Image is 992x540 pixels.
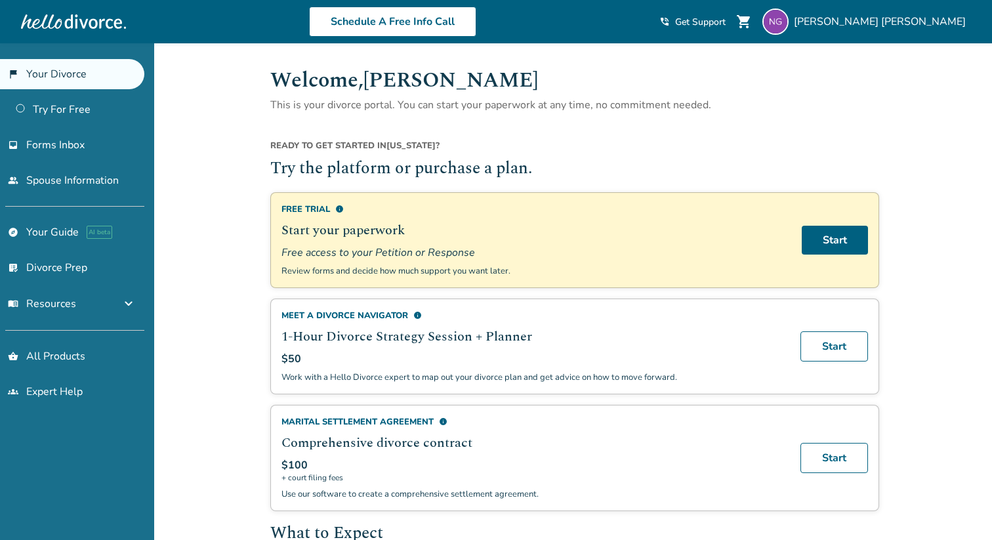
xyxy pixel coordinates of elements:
[659,16,670,27] span: phone_in_talk
[121,296,136,312] span: expand_more
[802,226,868,255] a: Start
[270,96,879,114] p: This is your divorce portal. You can start your paperwork at any time, no commitment needed.
[281,203,786,215] div: Free Trial
[26,138,85,152] span: Forms Inbox
[794,14,971,29] span: [PERSON_NAME] [PERSON_NAME]
[8,386,18,397] span: groups
[281,310,785,322] div: Meet a divorce navigator
[413,311,422,320] span: info
[281,371,785,383] p: Work with a Hello Divorce expert to map out your divorce plan and get advice on how to move forward.
[926,477,992,540] iframe: Chat Widget
[8,297,76,311] span: Resources
[8,299,18,309] span: menu_book
[281,352,301,366] span: $50
[270,64,879,96] h1: Welcome, [PERSON_NAME]
[281,472,785,483] span: + court filing fees
[8,262,18,273] span: list_alt_check
[800,443,868,473] a: Start
[8,140,18,150] span: inbox
[675,16,726,28] span: Get Support
[309,7,476,37] a: Schedule A Free Info Call
[8,351,18,362] span: shopping_basket
[800,331,868,362] a: Start
[281,220,786,240] h2: Start your paperwork
[439,417,447,426] span: info
[8,175,18,186] span: people
[270,140,386,152] span: Ready to get started in
[281,327,785,346] h2: 1-Hour Divorce Strategy Session + Planner
[281,416,785,428] div: Marital Settlement Agreement
[281,488,785,500] p: Use our software to create a comprehensive settlement agreement.
[736,14,752,30] span: shopping_cart
[335,205,344,213] span: info
[270,140,879,157] div: [US_STATE] ?
[281,245,786,260] span: Free access to your Petition or Response
[270,157,879,182] h2: Try the platform or purchase a plan.
[659,16,726,28] a: phone_in_talkGet Support
[8,69,18,79] span: flag_2
[8,227,18,238] span: explore
[762,9,789,35] img: nguardin@stanford.edu
[281,433,785,453] h2: Comprehensive divorce contract
[281,265,786,277] p: Review forms and decide how much support you want later.
[281,458,308,472] span: $100
[87,226,112,239] span: AI beta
